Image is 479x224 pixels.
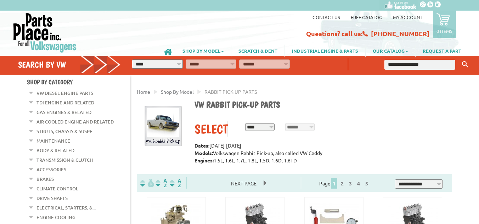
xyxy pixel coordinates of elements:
[312,14,340,20] a: Contact us
[224,178,264,189] span: Next Page
[347,180,354,186] a: 3
[195,157,214,163] strong: Engines:
[366,45,415,57] a: OUR CATALOG
[36,174,54,184] a: Brakes
[195,142,447,164] p: [DATE]-[DATE] Volkswagen Rabbit Pick-up, also called VW Caddy 1.5L, 1.6L, 1.7L, 1.8L, 1.5D, 1.6D,...
[137,88,150,95] a: Home
[36,184,78,193] a: Climate Control
[204,88,257,95] span: RABBIT PICK-UP PARTS
[364,180,370,186] a: 5
[140,179,154,187] img: filterpricelow.svg
[285,45,365,57] a: INDUSTRIAL ENGINE & PARTS
[195,150,213,156] strong: Models:
[355,180,362,186] a: 4
[36,203,96,212] a: Electrical, Starters, &...
[436,28,452,34] p: 0 items
[36,165,66,174] a: Accessories
[27,78,130,86] h4: Shop By Category
[393,14,422,20] a: My Account
[36,155,93,165] a: Transmission & Clutch
[195,121,227,137] div: Select
[12,12,77,53] img: Parts Place Inc!
[36,127,96,136] a: Struts, Chassis & Suspe...
[433,11,456,38] a: 0 items
[161,88,194,95] a: Shop By Model
[168,179,182,187] img: Sort by Sales Rank
[331,178,337,189] span: 1
[36,117,114,126] a: Air Cooled Engine and Related
[36,88,93,98] a: VW Diesel Engine Parts
[224,180,264,186] a: Next Page
[18,59,121,70] h4: Search by VW
[195,142,209,149] strong: Dates:
[416,45,468,57] a: REQUEST A PART
[36,146,74,155] a: Body & Related
[301,177,389,189] div: Page
[36,136,70,145] a: Maintenance
[195,99,447,111] h1: VW Rabbit Pick-up parts
[154,179,168,187] img: Sort by Headline
[175,45,231,57] a: SHOP BY MODEL
[460,59,470,70] button: Keyword Search
[36,98,94,107] a: TDI Engine and Related
[36,213,75,222] a: Engine Cooling
[36,108,91,117] a: Gas Engines & Related
[339,180,345,186] a: 2
[142,105,184,147] img: Rabbit Pick-up
[351,14,382,20] a: Free Catalog
[36,194,68,203] a: Drive Shafts
[231,45,284,57] a: SCRATCH & DENT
